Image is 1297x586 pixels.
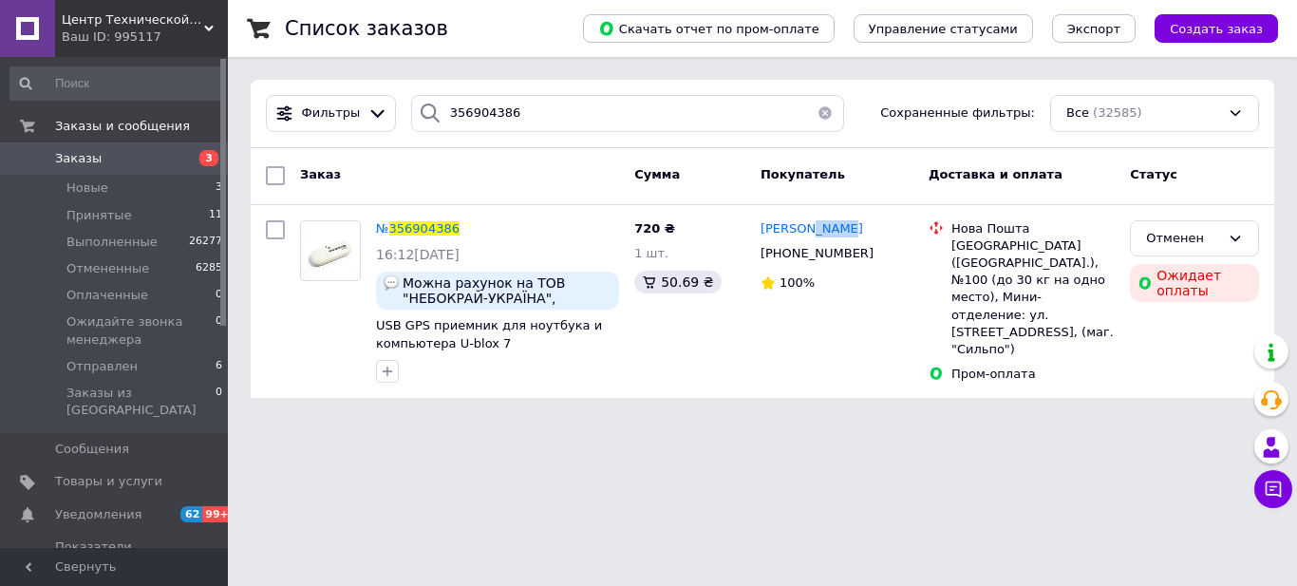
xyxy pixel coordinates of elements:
[55,506,141,523] span: Уведомления
[62,28,228,46] div: Ваш ID: 995117
[199,150,218,166] span: 3
[300,167,341,181] span: Заказ
[389,221,460,236] span: 356904386
[951,220,1115,237] div: Нова Пошта
[202,506,234,522] span: 99+
[929,167,1062,181] span: Доставка и оплата
[9,66,224,101] input: Поиск
[66,385,216,419] span: Заказы из [GEOGRAPHIC_DATA]
[583,14,835,43] button: Скачать отчет по пром-оплате
[66,313,216,348] span: Ожидайте звонка менеджера
[216,180,222,197] span: 3
[300,220,361,281] a: Фото товару
[376,221,389,236] span: №
[216,313,222,348] span: 0
[1155,14,1278,43] button: Создать заказ
[761,167,845,181] span: Покупатель
[55,473,162,490] span: Товары и услуги
[403,275,611,306] span: Можна рахунок на ТОВ "НЕБОКРАЙ-УКРАЇНА", ЄДРПОУ: 45780052? Мій емейл - [EMAIL_ADDRESS][DOMAIN_NAME]
[761,221,863,236] span: [PERSON_NAME]
[1093,105,1142,120] span: (32585)
[1067,22,1120,36] span: Экспорт
[761,246,874,260] span: [PHONE_NUMBER]
[216,358,222,375] span: 6
[66,260,149,277] span: Отмененные
[634,167,680,181] span: Сумма
[216,385,222,419] span: 0
[1146,229,1220,249] div: Отменен
[780,275,815,290] span: 100%
[598,20,819,37] span: Скачать отчет по пром-оплате
[66,234,158,251] span: Выполненные
[411,95,844,132] input: Поиск по номеру заказа, ФИО покупателя, номеру телефона, Email, номеру накладной
[55,118,190,135] span: Заказы и сообщения
[761,220,863,238] a: [PERSON_NAME]
[1052,14,1136,43] button: Экспорт
[66,207,132,224] span: Принятые
[854,14,1033,43] button: Управление статусами
[376,221,460,236] a: №356904386
[55,150,102,167] span: Заказы
[634,221,675,236] span: 720 ₴
[1254,470,1292,508] button: Чат с покупателем
[62,11,204,28] span: Центр Технической Безопасности
[1066,104,1089,123] span: Все
[376,318,602,350] a: USB GPS приемник для ноутбука и компьютера U-blox 7
[189,234,222,251] span: 26277
[55,539,176,573] span: Показатели работы компании
[196,260,222,277] span: 6285
[209,207,222,224] span: 11
[1170,22,1263,36] span: Создать заказ
[66,358,138,375] span: Отправлен
[302,104,361,123] span: Фильтры
[951,237,1115,358] div: [GEOGRAPHIC_DATA] ([GEOGRAPHIC_DATA].), №100 (до 30 кг на одно место), Мини-отделение: ул. [STREE...
[301,221,360,280] img: Фото товару
[66,287,148,304] span: Оплаченные
[951,366,1115,383] div: Пром-оплата
[869,22,1018,36] span: Управление статусами
[66,180,108,197] span: Новые
[880,104,1035,123] span: Сохраненные фильтры:
[180,506,202,522] span: 62
[55,441,129,458] span: Сообщения
[634,246,668,260] span: 1 шт.
[216,287,222,304] span: 0
[806,95,844,132] button: Очистить
[1130,167,1177,181] span: Статус
[1130,264,1259,302] div: Ожидает оплаты
[376,247,460,262] span: 16:12[DATE]
[285,17,448,40] h1: Список заказов
[384,275,399,291] img: :speech_balloon:
[634,271,721,293] div: 50.69 ₴
[1136,21,1278,35] a: Создать заказ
